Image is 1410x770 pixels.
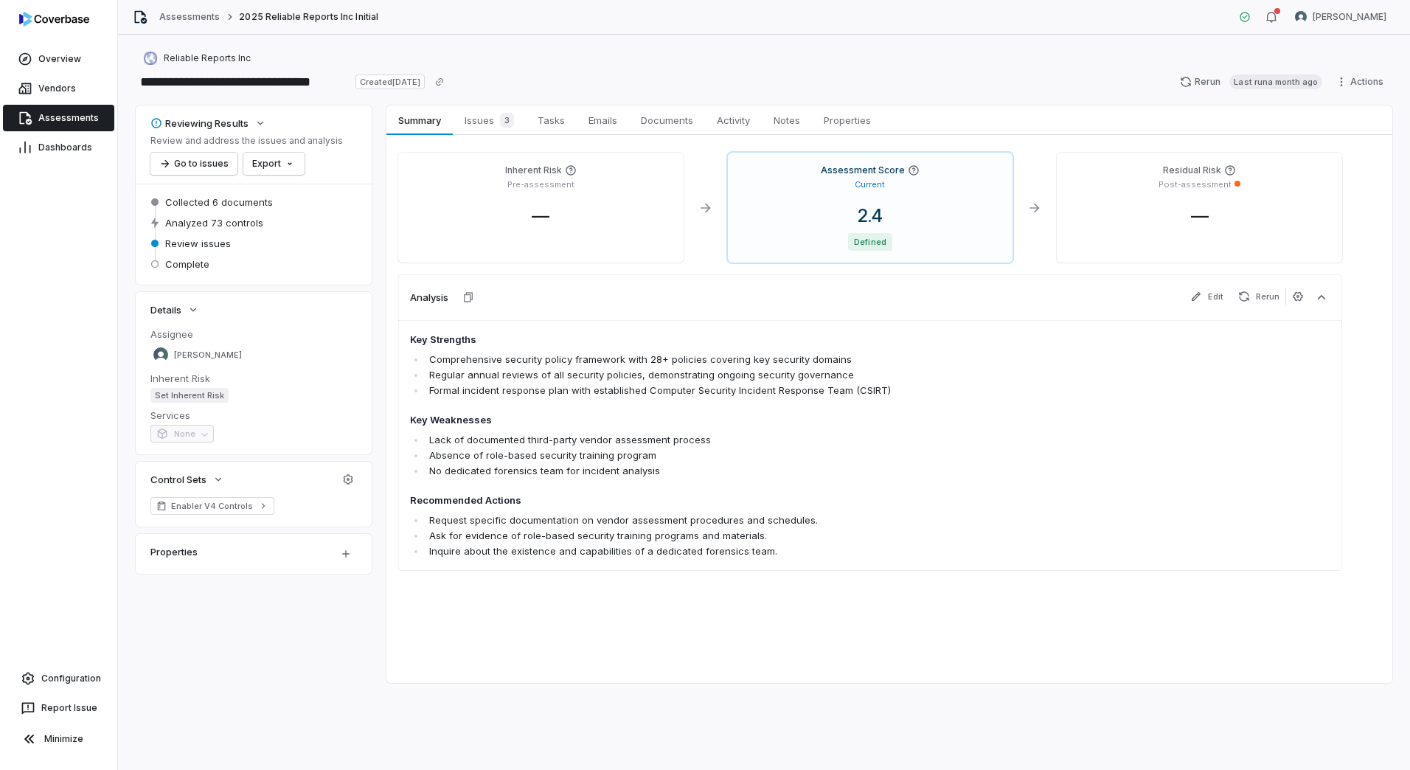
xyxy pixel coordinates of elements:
[1179,205,1220,226] span: —
[426,383,1146,398] li: Formal incident response plan with established Computer Security Incident Response Team (CSIRT)
[426,528,1146,544] li: Ask for evidence of role-based security training programs and materials.
[821,164,905,176] h4: Assessment Score
[1229,74,1322,89] span: Last run a month ago
[153,347,168,362] img: Sean Wozniak avatar
[3,75,114,102] a: Vendors
[150,135,343,147] p: Review and address the issues and analysis
[164,52,251,64] span: Reliable Reports Inc
[410,333,1146,347] h4: Key Strengths
[410,291,448,304] h3: Analysis
[3,46,114,72] a: Overview
[150,497,274,515] a: Enabler V4 Controls
[38,142,92,153] span: Dashboards
[507,179,574,190] p: Pre-assessment
[1171,71,1331,93] button: RerunLast runa month ago
[846,205,895,226] span: 2.4
[6,724,111,754] button: Minimize
[6,665,111,692] a: Configuration
[410,413,1146,428] h4: Key Weaknesses
[1331,71,1392,93] button: Actions
[1232,288,1285,305] button: Rerun
[768,111,806,130] span: Notes
[146,466,229,493] button: Control Sets
[41,673,101,684] span: Configuration
[520,205,561,226] span: —
[139,45,255,72] button: https://reliablereports.com/Reliable Reports Inc
[159,11,220,23] a: Assessments
[426,69,453,95] button: Copy link
[165,257,209,271] span: Complete
[426,352,1146,367] li: Comprehensive security policy framework with 28+ policies covering key security domains
[41,702,97,714] span: Report Issue
[146,110,271,136] button: Reviewing Results
[38,83,76,94] span: Vendors
[6,695,111,721] button: Report Issue
[355,74,425,89] span: Created [DATE]
[500,113,514,128] span: 3
[38,53,81,65] span: Overview
[243,153,305,175] button: Export
[150,388,229,403] span: Set Inherent Risk
[1286,6,1395,28] button: Sean Wozniak avatar[PERSON_NAME]
[426,513,1146,528] li: Request specific documentation on vendor assessment procedures and schedules.
[635,111,699,130] span: Documents
[150,153,237,175] button: Go to issues
[150,372,357,385] dt: Inherent Risk
[165,216,263,229] span: Analyzed 73 controls
[818,111,877,130] span: Properties
[3,105,114,131] a: Assessments
[165,195,273,209] span: Collected 6 documents
[855,179,885,190] p: Current
[174,350,242,361] span: [PERSON_NAME]
[1313,11,1386,23] span: [PERSON_NAME]
[1163,164,1221,176] h4: Residual Risk
[150,327,357,341] dt: Assignee
[38,112,99,124] span: Assessments
[459,110,520,131] span: Issues
[505,164,562,176] h4: Inherent Risk
[532,111,571,130] span: Tasks
[171,500,254,512] span: Enabler V4 Controls
[44,733,83,745] span: Minimize
[848,233,892,251] span: Defined
[426,544,1146,559] li: Inquire about the existence and capabilities of a dedicated forensics team.
[165,237,231,250] span: Review issues
[410,493,1146,508] h4: Recommended Actions
[150,409,357,422] dt: Services
[426,432,1146,448] li: Lack of documented third-party vendor assessment process
[150,117,249,130] div: Reviewing Results
[3,134,114,161] a: Dashboards
[426,367,1146,383] li: Regular annual reviews of all security policies, demonstrating ongoing security governance
[146,296,204,323] button: Details
[1295,11,1307,23] img: Sean Wozniak avatar
[426,463,1146,479] li: No dedicated forensics team for incident analysis
[1159,179,1232,190] p: Post-assessment
[150,303,181,316] span: Details
[392,111,446,130] span: Summary
[1184,288,1229,305] button: Edit
[239,11,378,23] span: 2025 Reliable Reports Inc Initial
[711,111,756,130] span: Activity
[19,12,89,27] img: logo-D7KZi-bG.svg
[426,448,1146,463] li: Absence of role-based security training program
[583,111,623,130] span: Emails
[150,473,206,486] span: Control Sets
